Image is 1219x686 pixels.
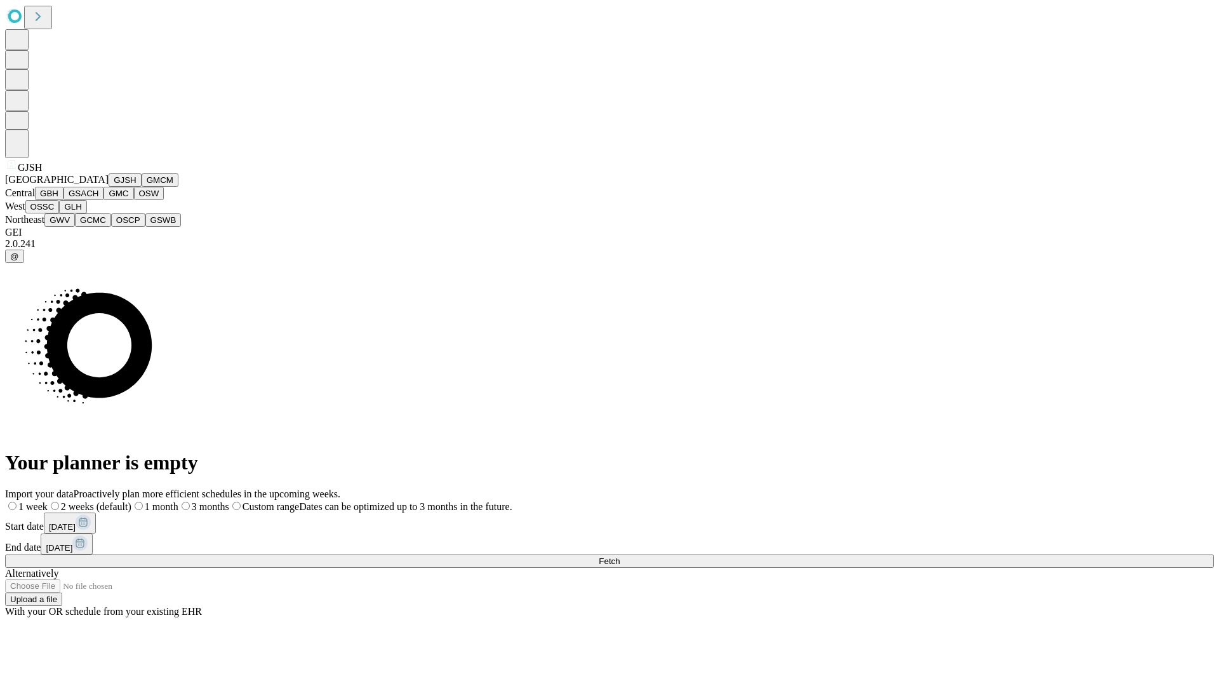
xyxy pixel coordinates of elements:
button: GMC [103,187,133,200]
span: Fetch [599,556,620,566]
button: OSSC [25,200,60,213]
button: GCMC [75,213,111,227]
span: West [5,201,25,212]
button: GWV [44,213,75,227]
span: Import your data [5,488,74,499]
button: OSCP [111,213,145,227]
div: Start date [5,513,1214,534]
input: 3 months [182,502,190,510]
button: @ [5,250,24,263]
span: Northeast [5,214,44,225]
span: Alternatively [5,568,58,579]
span: Custom range [243,501,299,512]
button: GSWB [145,213,182,227]
span: Dates can be optimized up to 3 months in the future. [299,501,512,512]
input: 2 weeks (default) [51,502,59,510]
span: 1 month [145,501,178,512]
button: GLH [59,200,86,213]
button: Fetch [5,555,1214,568]
input: 1 week [8,502,17,510]
div: GEI [5,227,1214,238]
span: 3 months [192,501,229,512]
span: Proactively plan more efficient schedules in the upcoming weeks. [74,488,340,499]
button: GJSH [109,173,142,187]
h1: Your planner is empty [5,451,1214,474]
span: [GEOGRAPHIC_DATA] [5,174,109,185]
span: [DATE] [46,543,72,553]
span: 2 weeks (default) [61,501,131,512]
span: @ [10,252,19,261]
input: 1 month [135,502,143,510]
button: Upload a file [5,593,62,606]
button: GSACH [63,187,103,200]
button: [DATE] [41,534,93,555]
button: GBH [35,187,63,200]
button: [DATE] [44,513,96,534]
span: GJSH [18,162,42,173]
span: With your OR schedule from your existing EHR [5,606,202,617]
button: OSW [134,187,164,200]
button: GMCM [142,173,178,187]
span: [DATE] [49,522,76,532]
div: End date [5,534,1214,555]
span: Central [5,187,35,198]
input: Custom rangeDates can be optimized up to 3 months in the future. [232,502,241,510]
div: 2.0.241 [5,238,1214,250]
span: 1 week [18,501,48,512]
